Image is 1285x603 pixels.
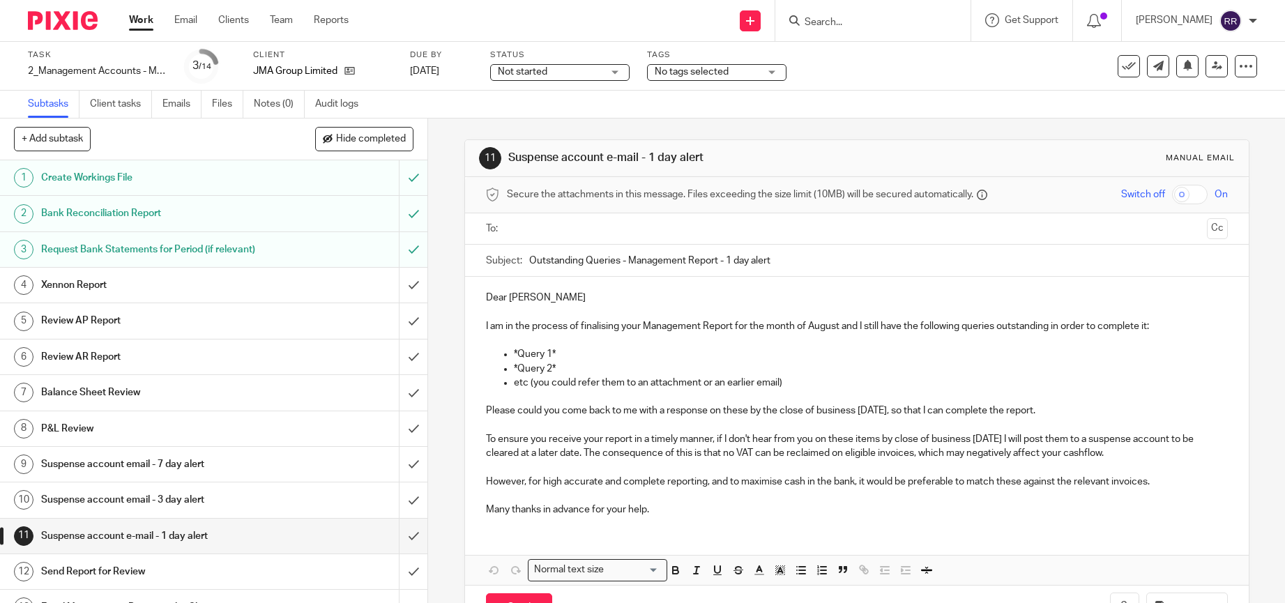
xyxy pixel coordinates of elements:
h1: Review AR Report [41,346,271,367]
img: Pixie [28,11,98,30]
h1: Balance Sheet Review [41,382,271,403]
span: Switch off [1121,188,1165,201]
div: 6 [14,347,33,367]
p: [PERSON_NAME] [1136,13,1212,27]
p: Many thanks in advance for your help. [486,503,1228,517]
div: 12 [14,562,33,581]
p: I am in the process of finalising your Management Report for the month of August and I still have... [486,319,1228,333]
label: Due by [410,49,473,61]
div: 3 [192,58,211,74]
a: Work [129,13,153,27]
a: Email [174,13,197,27]
h1: Request Bank Statements for Period (if relevant) [41,239,271,260]
h1: Suspense account e-mail - 1 day alert [508,151,886,165]
span: On [1215,188,1228,201]
label: Client [253,49,393,61]
span: [DATE] [410,66,439,76]
div: 9 [14,455,33,474]
div: 11 [479,147,501,169]
div: Search for option [528,559,667,581]
div: 7 [14,383,33,402]
div: 2_Management Accounts - Monthly - NEW - FWD [28,64,167,78]
div: Mark as to do [399,160,427,195]
p: Please could you come back to me with a response on these by the close of business [DATE], so tha... [486,404,1228,418]
div: Mark as done [399,482,427,517]
div: Mark as done [399,268,427,303]
div: 3 [14,240,33,259]
div: 2 [14,204,33,224]
small: /14 [199,63,211,70]
p: Dear [PERSON_NAME] [486,291,1228,305]
input: Search for option [608,563,658,577]
img: svg%3E [1219,10,1242,32]
a: Reassign task [1206,55,1228,77]
div: 8 [14,419,33,438]
button: Snooze task [1176,55,1199,77]
a: Team [270,13,293,27]
a: Subtasks [28,91,79,118]
label: Tags [647,49,786,61]
label: Status [490,49,630,61]
div: Mark as done [399,339,427,374]
div: 5 [14,312,33,331]
p: JMA Group Limited [253,64,337,78]
a: Client tasks [90,91,152,118]
div: 11 [14,526,33,546]
h1: Xennon Report [41,275,271,296]
div: Mark as to do [399,196,427,231]
div: Mark as done [399,303,427,338]
a: Send new email to JMA Group Limited [1147,55,1169,77]
p: To ensure you receive your report in a timely manner, if I don't hear from you on these items by ... [486,432,1228,461]
h1: Suspense account e-mail - 1 day alert [41,526,271,547]
div: Mark as to do [399,232,427,267]
button: + Add subtask [14,127,91,151]
div: Mark as done [399,519,427,554]
label: Task [28,49,167,61]
h1: Send Report for Review [41,561,271,582]
div: Mark as done [399,554,427,589]
span: No tags selected [655,67,729,77]
h1: Create Workings File [41,167,271,188]
a: Emails [162,91,202,118]
a: Files [212,91,243,118]
i: Files are stored in Pixie and a secure link is sent to the message recipient. [977,190,987,200]
input: Search [803,17,929,29]
div: 4 [14,275,33,295]
a: Audit logs [315,91,369,118]
i: Open client page [344,66,355,76]
p: However, for high accurate and complete reporting, and to maximise cash in the bank, it would be ... [486,475,1228,489]
div: Manual email [1166,153,1235,164]
h1: P&L Review [41,418,271,439]
span: Secure the attachments in this message. Files exceeding the size limit (10MB) will be secured aut... [507,188,973,201]
span: Normal text size [531,563,607,577]
span: Get Support [1005,15,1058,25]
div: 10 [14,490,33,510]
h1: Bank Reconciliation Report [41,203,271,224]
button: Hide completed [315,127,413,151]
div: Mark as done [399,411,427,446]
h1: Review AP Report [41,310,271,331]
p: etc (you could refer them to an attachment or an earlier email) [514,376,1228,390]
label: Subject: [486,254,522,268]
a: Reports [314,13,349,27]
h1: Suspense account email - 7 day alert [41,454,271,475]
h1: Suspense account email - 3 day alert [41,489,271,510]
label: To: [486,222,501,236]
span: Hide completed [336,134,406,145]
button: Cc [1207,218,1228,239]
a: Notes (0) [254,91,305,118]
div: Mark as done [399,447,427,482]
span: Not started [498,67,547,77]
div: Mark as done [399,375,427,410]
a: Clients [218,13,249,27]
div: 1 [14,168,33,188]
